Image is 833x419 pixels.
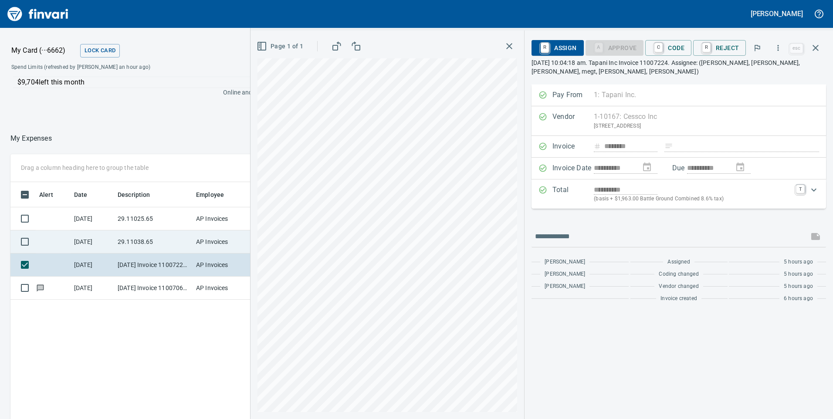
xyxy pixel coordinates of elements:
span: [PERSON_NAME] [545,282,585,291]
span: Reject [700,41,739,55]
span: Invoice created [660,294,697,303]
span: Lock Card [85,46,115,56]
button: More [769,38,788,57]
h5: [PERSON_NAME] [751,9,803,18]
div: Expand [532,179,826,209]
td: [DATE] Invoice 11007224 from Cessco Inc (1-10167) [114,253,193,277]
span: 6 hours ago [784,294,813,303]
span: Date [74,189,88,200]
span: Description [118,189,150,200]
td: [DATE] [71,230,114,253]
td: [DATE] [71,207,114,230]
span: 5 hours ago [784,258,813,267]
span: Code [652,41,684,55]
td: [DATE] Invoice 11007060 from Cessco Inc (1-10167) [114,277,193,300]
button: Page 1 of 1 [255,38,307,54]
span: Alert [39,189,53,200]
p: Online and foreign allowed [4,88,296,97]
p: (basis + $1,963.00 Battle Ground Combined 8.6% tax) [594,195,791,203]
span: 5 hours ago [784,282,813,291]
button: RAssign [532,40,583,56]
td: AP Invoices [193,253,258,277]
a: R [702,43,711,52]
span: Employee [196,189,235,200]
td: 29.11038.65 [114,230,193,253]
a: C [654,43,663,52]
span: Date [74,189,99,200]
td: [DATE] [71,277,114,300]
p: [DATE] 10:04:18 am. Tapani Inc Invoice 11007224. Assignee: ([PERSON_NAME], [PERSON_NAME], [PERSON... [532,58,826,76]
p: $9,704 left this month [17,77,291,88]
span: Alert [39,189,64,200]
td: 29.11025.65 [114,207,193,230]
a: R [541,43,549,52]
span: This records your message into the invoice and notifies anyone mentioned [805,226,826,247]
button: RReject [693,40,746,56]
span: Description [118,189,162,200]
button: Lock Card [80,44,120,57]
span: 5 hours ago [784,270,813,279]
p: My Card (···6662) [11,45,77,56]
button: CCode [645,40,691,56]
span: [PERSON_NAME] [545,258,585,267]
button: [PERSON_NAME] [748,7,805,20]
td: AP Invoices [193,230,258,253]
p: My Expenses [10,133,52,144]
img: Finvari [5,3,71,24]
span: Coding changed [659,270,698,279]
button: Flag [748,38,767,57]
div: Coding Required [586,44,644,51]
td: [DATE] [71,253,114,277]
td: AP Invoices [193,277,258,300]
span: Assigned [667,258,690,267]
a: esc [790,44,803,53]
span: Page 1 of 1 [258,41,303,52]
span: Close invoice [788,37,826,58]
span: Vendor changed [659,282,698,291]
span: [PERSON_NAME] [545,270,585,279]
span: Has messages [36,285,45,291]
p: Total [552,185,594,203]
span: Spend Limits (refreshed by [PERSON_NAME] an hour ago) [11,63,223,72]
nav: breadcrumb [10,133,52,144]
span: Assign [538,41,576,55]
p: Drag a column heading here to group the table [21,163,149,172]
span: Employee [196,189,224,200]
td: AP Invoices [193,207,258,230]
a: T [796,185,805,193]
